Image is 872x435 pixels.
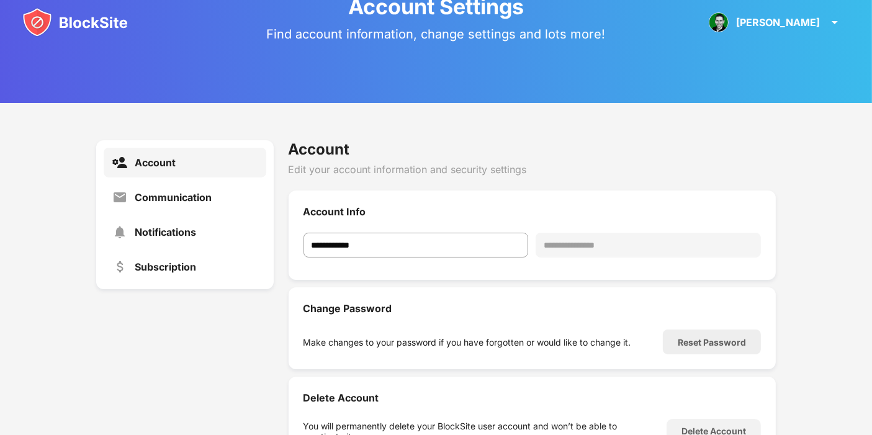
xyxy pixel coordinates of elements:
[104,217,266,247] a: Notifications
[104,182,266,212] a: Communication
[678,337,746,348] div: Reset Password
[709,12,729,32] img: ACg8ocI37KOLeFXWsskpXzbAf2UFowA-SCLOmuJr9FHzOQPoRKV-nZs=s96-c
[112,225,127,240] img: settings-notifications.svg
[112,190,127,205] img: settings-communication.svg
[289,163,776,176] div: Edit your account information and security settings
[22,7,128,37] img: blocksite-icon.svg
[303,337,631,348] div: Make changes to your password if you have forgotten or would like to change it.
[112,259,127,274] img: settings-subscription.svg
[135,226,196,238] div: Notifications
[135,191,212,204] div: Communication
[112,155,127,170] img: settings-account-active.svg
[289,140,776,158] div: Account
[104,148,266,177] a: Account
[135,261,196,273] div: Subscription
[736,16,820,29] div: [PERSON_NAME]
[303,392,762,404] div: Delete Account
[303,205,762,218] div: Account Info
[135,156,176,169] div: Account
[303,302,762,315] div: Change Password
[104,252,266,282] a: Subscription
